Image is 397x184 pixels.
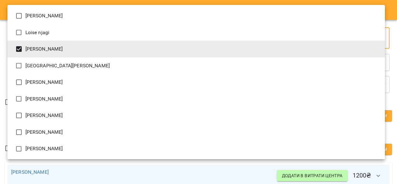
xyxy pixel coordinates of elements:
span: [PERSON_NAME] [25,112,63,119]
span: [PERSON_NAME] [25,12,63,20]
span: [PERSON_NAME] [25,45,63,53]
span: [GEOGRAPHIC_DATA][PERSON_NAME] [25,62,110,70]
span: [PERSON_NAME] [25,145,63,152]
span: Loise njagi [25,29,50,36]
span: [PERSON_NAME] [25,79,63,86]
span: [PERSON_NAME] [25,95,63,103]
span: [PERSON_NAME] [25,128,63,136]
